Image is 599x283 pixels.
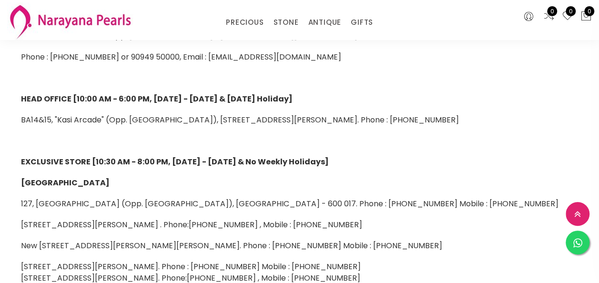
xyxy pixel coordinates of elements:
[21,51,341,62] span: Phone : [PHONE_NUMBER] or 90949 50000, Email : [EMAIL_ADDRESS][DOMAIN_NAME]
[21,240,442,251] span: New [STREET_ADDRESS][PERSON_NAME][PERSON_NAME]. Phone : [PHONE_NUMBER] Mobile : [PHONE_NUMBER]
[547,6,557,16] span: 0
[21,219,362,230] span: [STREET_ADDRESS][PERSON_NAME] . Phone:[PHONE_NUMBER] , Mobile : [PHONE_NUMBER]
[584,6,594,16] span: 0
[580,10,592,23] button: 0
[21,156,329,167] span: EXCLUSIVE STORE [10:30 AM - 8:00 PM, [DATE] - [DATE] & No Weekly Holidays]
[566,6,576,16] span: 0
[21,93,293,104] span: HEAD OFFICE [10:00 AM - 6:00 PM, [DATE] - [DATE] & [DATE] Holiday]
[226,15,264,30] a: PRECIOUS
[562,10,573,23] a: 0
[308,15,341,30] a: ANTIQUE
[21,114,459,125] span: BA14&15, "Kasi Arcade" (Opp. [GEOGRAPHIC_DATA]), [STREET_ADDRESS][PERSON_NAME]. Phone : [PHONE_NU...
[21,198,558,209] span: 127, [GEOGRAPHIC_DATA] (Opp. [GEOGRAPHIC_DATA]), [GEOGRAPHIC_DATA] - 600 017. Phone : [PHONE_NUMB...
[273,15,298,30] a: STONE
[351,15,373,30] a: GIFTS
[21,177,110,188] span: [GEOGRAPHIC_DATA]
[21,261,361,272] span: [STREET_ADDRESS][PERSON_NAME]. Phone : [PHONE_NUMBER] Mobile : [PHONE_NUMBER]
[543,10,555,23] a: 0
